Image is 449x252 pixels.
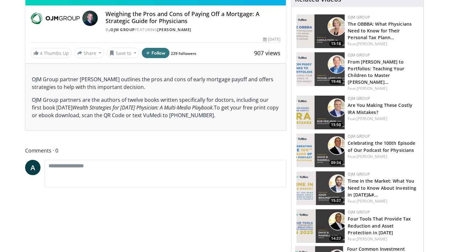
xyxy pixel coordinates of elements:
[297,209,345,243] a: 14:37
[105,27,280,33] div: By FEATURING
[348,102,413,115] a: Are You Making These Costly IRA Mistakes?
[82,11,98,26] img: Avatar
[25,160,41,175] a: A
[348,216,411,235] a: Four Tools That Provide Tax Reduction and Asset Protection in [DATE]
[297,14,345,48] a: 15:18
[357,198,387,204] a: [PERSON_NAME]
[32,96,279,119] p: OJM Group partners are the authors of twelve books written specifically for doctors, including ou...
[348,140,416,153] a: Celebrating the 100th Episode of Our Podcast for Physicians
[348,14,370,20] a: OJM Group
[297,52,345,86] img: 282c92bf-9480-4465-9a17-aeac8df0c943.150x105_q85_crop-smart_upscale.jpg
[329,79,343,84] span: 19:46
[348,209,370,215] a: OJM Group
[329,160,343,166] span: 09:34
[348,86,418,91] div: Feat.
[348,59,405,85] a: From [PERSON_NAME] to Portfolios: Teaching Your Children to Master [PERSON_NAME]…
[110,27,135,32] a: OJM Group
[297,209,345,243] img: 6704c0a6-4d74-4e2e-aaba-7698dfbc586a.150x105_q85_crop-smart_upscale.jpg
[74,48,104,58] button: Share
[31,11,80,26] img: OJM Group
[297,14,345,48] img: 6db954da-78c7-423b-8725-5b22ebd502b2.150x105_q85_crop-smart_upscale.jpg
[348,198,418,204] div: Feat.
[297,171,345,205] a: 15:37
[263,37,280,42] div: [DATE]
[40,50,42,56] span: 4
[297,134,345,167] a: 09:34
[329,41,343,47] span: 15:18
[329,198,343,204] span: 15:37
[357,41,387,47] a: [PERSON_NAME]
[348,41,418,47] div: Feat.
[348,171,370,177] a: OJM Group
[348,178,417,197] a: Time in the Market: What You Need to Know About Investing in [DATE]&#…
[72,104,214,111] em: Wealth Strategies for [DATE] Physician: A Multi-Media Playbook.
[357,236,387,242] a: [PERSON_NAME]
[348,236,418,242] div: Feat.
[157,27,191,32] a: [PERSON_NAME]
[297,96,345,129] img: 4b415aee-9520-4d6f-a1e1-8e5e22de4108.150x105_q85_crop-smart_upscale.jpg
[348,96,370,101] a: OJM Group
[357,86,387,91] a: [PERSON_NAME]
[297,52,345,86] a: 19:46
[348,154,418,160] div: Feat.
[31,48,72,58] a: 4 Thumbs Up
[25,146,286,155] span: Comments 0
[348,116,418,122] div: Feat.
[254,49,281,57] span: 907 views
[142,48,170,58] button: Follow
[357,154,387,159] a: [PERSON_NAME]
[297,171,345,205] img: cfc453be-3f74-41d3-a301-0743b7c46f05.150x105_q85_crop-smart_upscale.jpg
[329,236,343,241] span: 14:37
[105,11,280,24] h4: Weighing the Pros and Cons of Paying Off a Mortgage: A Strategic Guide for Physicians
[171,51,197,56] a: 229 followers
[297,96,345,129] a: 15:50
[348,134,370,139] a: OJM Group
[348,52,370,58] a: OJM Group
[357,116,387,121] a: [PERSON_NAME]
[297,134,345,167] img: 7438bed5-bde3-4519-9543-24a8eadaa1c2.150x105_q85_crop-smart_upscale.jpg
[107,48,140,58] button: Save to
[348,21,412,40] a: The OBBBA: What Physicians Need to Know for Their Personal Tax Plann…
[32,75,279,91] p: OJM Group partner [PERSON_NAME] outlines the pros and cons of early mortgage payoff and offers st...
[329,122,343,128] span: 15:50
